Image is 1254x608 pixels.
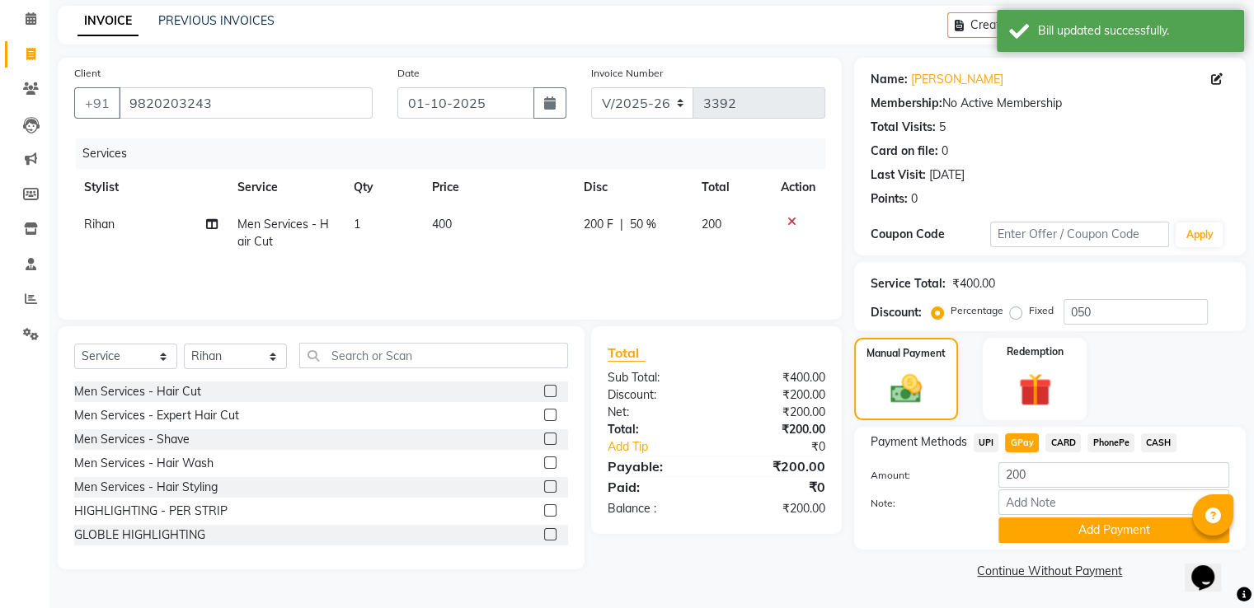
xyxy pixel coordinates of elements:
span: GPay [1005,433,1039,452]
div: Last Visit: [871,166,926,184]
label: Amount: [858,468,986,483]
div: Men Services - Hair Wash [74,455,214,472]
span: 1 [354,217,360,232]
div: 0 [911,190,918,208]
input: Amount [998,462,1229,488]
div: Balance : [595,500,716,517]
a: Add Tip [595,438,736,456]
div: ₹0 [716,477,838,497]
a: [PERSON_NAME] [911,71,1003,88]
div: Men Services - Hair Cut [74,383,201,400]
button: +91 [74,87,120,119]
iframe: chat widget [1185,542,1238,592]
span: Men Services - Hair Cut [237,217,329,249]
div: [DATE] [929,166,965,184]
button: Apply [1176,222,1223,247]
th: Qty [344,169,421,206]
label: Note: [858,496,986,511]
div: Discount: [595,386,716,404]
span: 50 % [630,216,656,233]
div: 5 [939,119,946,136]
div: ₹200.00 [716,456,838,476]
div: ₹200.00 [716,404,838,421]
th: Price [422,169,575,206]
input: Enter Offer / Coupon Code [990,222,1170,247]
input: Add Note [998,489,1229,515]
label: Percentage [951,303,1003,318]
div: ₹200.00 [716,500,838,517]
span: 200 [702,217,721,232]
div: No Active Membership [871,95,1229,112]
div: ₹400.00 [716,369,838,386]
div: Men Services - Expert Hair Cut [74,407,239,424]
input: Search or Scan [299,343,568,368]
div: Service Total: [871,275,946,292]
a: PREVIOUS INVOICES [158,13,275,28]
div: Name: [871,71,908,88]
div: Paid: [595,477,716,497]
div: Discount: [871,304,922,321]
a: INVOICE [77,7,139,36]
span: | [620,216,623,233]
div: Total Visits: [871,119,936,136]
button: Create New [947,12,1042,38]
label: Date [397,66,420,81]
div: Total: [595,421,716,438]
div: ₹0 [736,438,837,456]
div: GLOBLE HIGHLIGHTING [74,526,205,544]
input: Search by Name/Mobile/Email/Code [119,87,373,119]
div: 0 [942,143,948,160]
div: Membership: [871,95,942,112]
span: Payment Methods [871,433,967,451]
label: Redemption [1007,344,1064,359]
th: Service [228,169,345,206]
div: HIGHLIGHTING - PER STRIP [74,503,228,520]
label: Client [74,66,101,81]
div: Points: [871,190,908,208]
span: CASH [1141,433,1177,452]
label: Manual Payment [867,346,946,361]
img: _cash.svg [881,371,932,407]
div: Men Services - Shave [74,431,190,448]
div: Men Services - Hair Styling [74,479,218,496]
div: ₹200.00 [716,386,838,404]
div: Net: [595,404,716,421]
span: 400 [432,217,452,232]
th: Total [692,169,771,206]
span: Total [608,344,646,362]
th: Action [771,169,825,206]
div: Coupon Code [871,226,990,243]
span: Rihan [84,217,115,232]
a: Continue Without Payment [857,563,1242,580]
label: Invoice Number [591,66,663,81]
span: CARD [1045,433,1081,452]
div: Card on file: [871,143,938,160]
div: Payable: [595,456,716,476]
span: UPI [974,433,999,452]
span: PhonePe [1087,433,1134,452]
div: Sub Total: [595,369,716,386]
th: Disc [574,169,692,206]
th: Stylist [74,169,228,206]
span: 200 F [584,216,613,233]
div: ₹400.00 [952,275,995,292]
button: Add Payment [998,517,1229,543]
label: Fixed [1029,303,1054,318]
div: Services [76,138,838,169]
img: _gift.svg [1008,369,1062,410]
div: ₹200.00 [716,421,838,438]
div: Bill updated successfully. [1038,22,1232,40]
